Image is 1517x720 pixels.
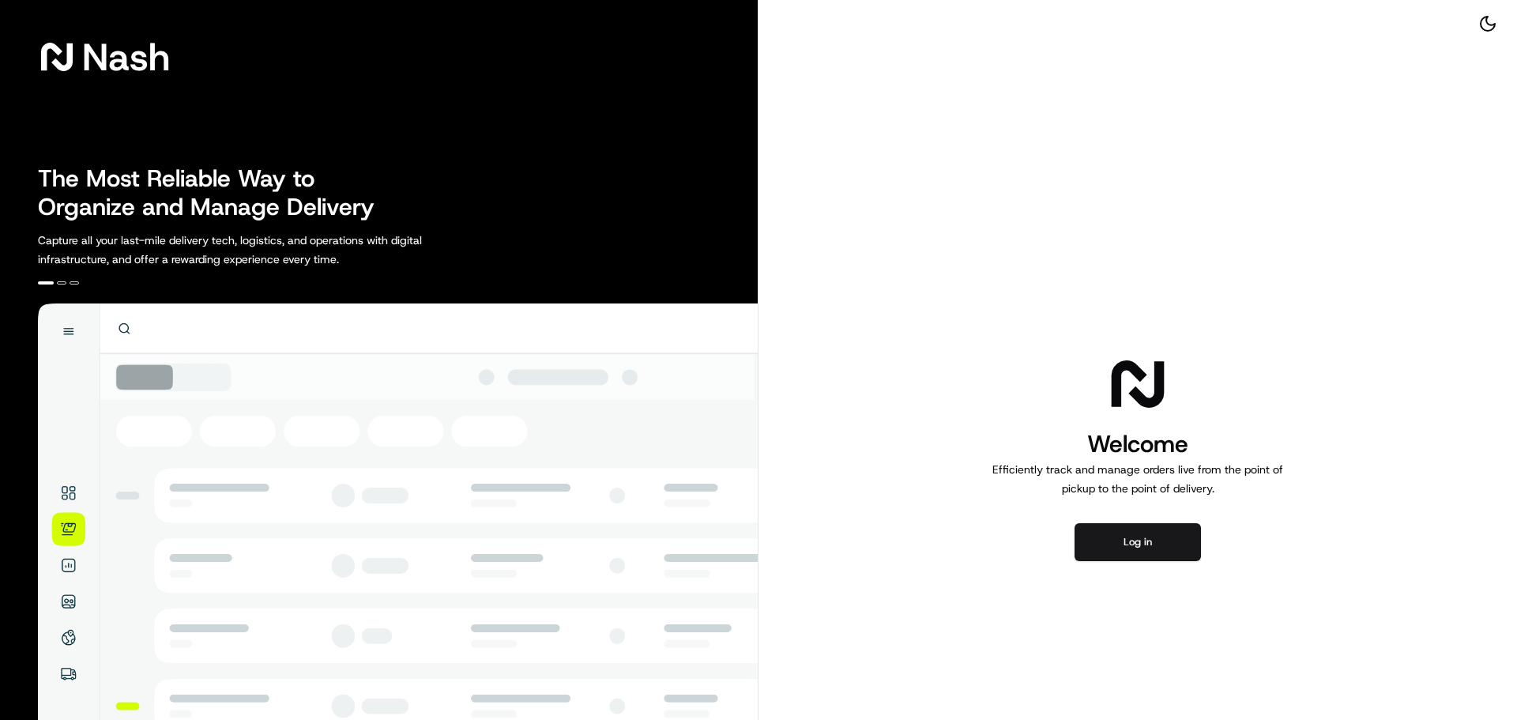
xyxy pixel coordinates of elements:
span: Nash [82,41,170,73]
h2: The Most Reliable Way to Organize and Manage Delivery [38,164,392,221]
p: Efficiently track and manage orders live from the point of pickup to the point of delivery. [986,460,1289,498]
p: Capture all your last-mile delivery tech, logistics, and operations with digital infrastructure, ... [38,231,493,269]
button: Log in [1075,523,1201,561]
h1: Welcome [986,428,1289,460]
